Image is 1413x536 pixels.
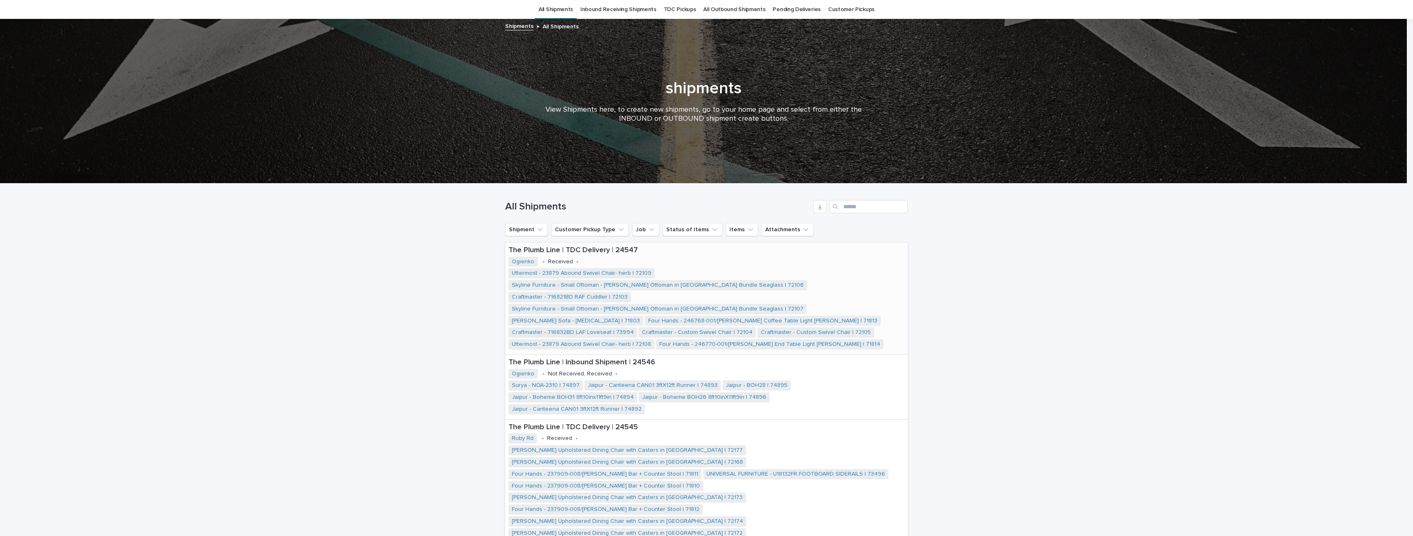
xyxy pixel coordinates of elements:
button: Items [726,223,758,236]
button: Job [632,223,659,236]
a: Four Hands - 237909-008/[PERSON_NAME] Bar + Counter Stool | 71812 [512,506,700,513]
a: The Plumb Line | TDC Delivery | 24547Ogienko •Received•Uttermost - 23879 Abound Swivel Chair- her... [505,243,908,355]
p: The Plumb Line | TDC Delivery | 24547 [509,246,904,255]
a: Craftmaster - Custom Swivel Chair | 72105 [761,329,871,336]
a: [PERSON_NAME] Upholstered Dining Chair with Casters in [GEOGRAPHIC_DATA] | 72168 [512,459,743,466]
a: Skyline Furniture - Small Ottoman - [PERSON_NAME] Ottoman in [GEOGRAPHIC_DATA] Bundle Seaglass | ... [512,306,803,313]
p: All Shipments [543,21,579,30]
a: Ruby Rd [512,435,534,442]
p: Received [548,258,573,265]
a: Jaipur - Boheme BOH26 8ft10inX11ft9in | 74896 [642,394,766,401]
a: The Plumb Line | Inbound Shipment | 24546Ogienko •Not Received, Received•Surya - NOA-2310 | 74897... [505,355,908,420]
p: The Plumb Line | TDC Delivery | 24545 [509,423,904,432]
a: Uttermost - 23879 Abound Swivel Chair- herb | 72108 [512,341,651,348]
a: [PERSON_NAME] Upholstered Dining Chair with Casters in [GEOGRAPHIC_DATA] | 72173 [512,494,743,501]
p: • [615,370,617,377]
a: Skyline Furniture - Small Ottoman - [PERSON_NAME] Ottoman in [GEOGRAPHIC_DATA] Bundle Seaglass | ... [512,282,804,289]
p: • [543,258,545,265]
p: The Plumb Line | Inbound Shipment | 24546 [509,358,904,367]
a: Uttermost - 23879 Abound Swivel Chair- herb | 72109 [512,270,651,277]
button: Customer Pickup Type [551,223,629,236]
p: View Shipments here, to create new shipments, go to your home page and select from either the INB... [539,106,868,123]
input: Search [830,200,908,213]
a: Four Hands - 237909-008/[PERSON_NAME] Bar + Counter Stool | 71811 [512,471,698,478]
a: Four Hands - 246770-001/[PERSON_NAME] End Table Light [PERSON_NAME] | 71814 [659,341,880,348]
a: Ogienko [512,370,534,377]
a: Shipments [505,21,534,30]
a: [PERSON_NAME] Upholstered Dining Chair with Casters in [GEOGRAPHIC_DATA] | 72174 [512,518,743,525]
a: Jaipur - Canteena CAN01 3ftX12ft Runner | 74893 [588,382,718,389]
a: Four Hands - 237909-008/[PERSON_NAME] Bar + Counter Stool | 71810 [512,483,700,490]
a: Ogienko [512,258,534,265]
button: Status of Items [663,223,723,236]
a: Surya - NOA-2310 | 74897 [512,382,580,389]
a: Jaipur - Canteena CAN01 3ftX12ft Runner | 74892 [512,406,642,413]
p: • [543,370,545,377]
p: • [575,435,578,442]
p: • [542,435,544,442]
a: [PERSON_NAME] Sofa - [MEDICAL_DATA] | 71803 [512,317,640,324]
p: Received [547,435,572,442]
a: UNIVERSAL FURNITURE - U18132FR FOOTBOARD SIDERAILS | 73496 [706,471,885,478]
button: Attachments [762,223,814,236]
p: Not Received, Received [548,370,612,377]
a: Jaipur - BOH28 | 74895 [726,382,787,389]
a: [PERSON_NAME] Upholstered Dining Chair with Casters in [GEOGRAPHIC_DATA] | 72177 [512,447,743,454]
p: • [576,258,578,265]
a: Four Hands - 246768-001/[PERSON_NAME] Coffee Table Light [PERSON_NAME] | 71813 [648,317,877,324]
h1: shipments [502,78,905,98]
a: Craftmaster - Custom Swivel Chair | 72104 [642,329,753,336]
a: Jaipur - Boheme BOH31 8ft10inx11ft9in | 74894 [512,394,634,401]
a: Craftmaster - 716821BD RAF Cuddler | 72103 [512,294,628,301]
h1: All Shipments [505,201,810,213]
a: Craftmaster - 716832BD LAF Loveseat | 73994 [512,329,634,336]
button: Shipment [505,223,548,236]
